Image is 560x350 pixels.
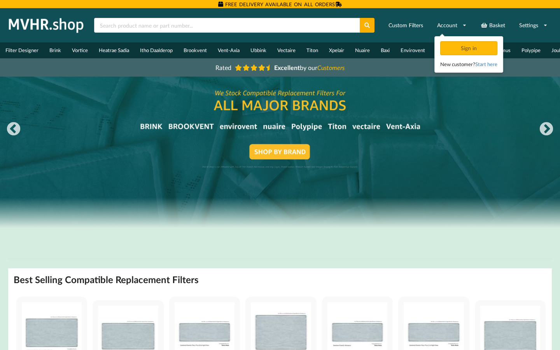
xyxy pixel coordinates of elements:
[440,60,497,68] div: New customer?
[44,42,66,58] a: Brink
[274,64,300,71] b: Excellent
[274,64,345,71] span: by our
[375,42,395,58] a: Baxi
[395,42,430,58] a: Envirovent
[516,42,546,58] a: Polypipe
[210,61,350,74] a: Rated Excellentby ourCustomers
[514,18,553,32] a: Settings
[14,274,199,286] h2: Best Selling Compatible Replacement Filters
[272,42,301,58] a: Vectaire
[94,18,360,33] input: Search product name or part number...
[178,42,212,58] a: Brookvent
[324,42,350,58] a: Xpelair
[432,18,472,32] a: Account
[66,42,93,58] a: Vortice
[430,42,458,58] a: Airflow
[383,18,428,32] a: Custom Filters
[301,42,324,58] a: Titon
[475,61,497,67] a: Start here
[135,42,178,58] a: Itho Daalderop
[6,122,21,137] button: Previous
[93,42,135,58] a: Heatrae Sadia
[440,45,499,51] a: Sign in
[476,18,510,32] a: Basket
[245,42,272,58] a: Ubbink
[539,122,554,137] button: Next
[5,16,87,35] img: mvhr.shop.png
[215,64,231,71] span: Rated
[212,42,245,58] a: Vent-Axia
[350,42,375,58] a: Nuaire
[440,41,497,55] div: Sign in
[317,64,345,71] i: Customers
